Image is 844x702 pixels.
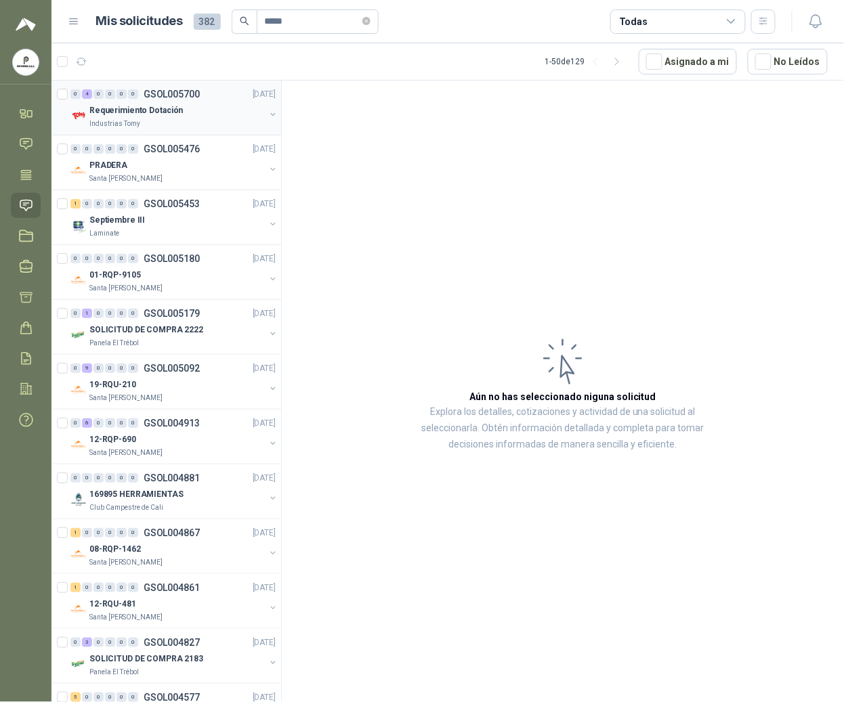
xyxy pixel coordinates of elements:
[144,418,200,428] p: GSOL004913
[253,88,276,101] p: [DATE]
[82,144,92,154] div: 0
[117,364,127,373] div: 0
[417,404,709,453] p: Explora los detalles, cotizaciones y actividad de una solicitud al seleccionarla. Obtén informaci...
[105,89,115,99] div: 0
[128,528,138,538] div: 0
[70,656,87,672] img: Company Logo
[89,338,139,349] p: Panela El Trébol
[70,254,81,263] div: 0
[70,528,81,538] div: 1
[105,693,115,702] div: 0
[253,143,276,156] p: [DATE]
[128,89,138,99] div: 0
[70,583,81,592] div: 1
[89,228,119,239] p: Laminate
[89,283,163,294] p: Santa [PERSON_NAME]
[128,364,138,373] div: 0
[128,473,138,483] div: 0
[70,638,81,647] div: 0
[144,473,200,483] p: GSOL004881
[105,364,115,373] div: 0
[105,309,115,318] div: 0
[93,528,104,538] div: 0
[16,16,36,32] img: Logo peakr
[253,417,276,430] p: [DATE]
[70,546,87,563] img: Company Logo
[117,473,127,483] div: 0
[89,488,184,501] p: 169895 HERRAMIENTAS
[70,89,81,99] div: 0
[128,309,138,318] div: 0
[82,309,92,318] div: 1
[93,638,104,647] div: 0
[93,309,104,318] div: 0
[253,472,276,485] p: [DATE]
[70,525,278,568] a: 1 0 0 0 0 0 GSOL004867[DATE] Company Logo08-RQP-1462Santa [PERSON_NAME]
[70,470,278,513] a: 0 0 0 0 0 0 GSOL004881[DATE] Company Logo169895 HERRAMIENTASClub Campestre de Cali
[144,89,200,99] p: GSOL005700
[89,653,203,665] p: SOLICITUD DE COMPRA 2183
[128,693,138,702] div: 0
[128,583,138,592] div: 0
[89,393,163,403] p: Santa [PERSON_NAME]
[70,364,81,373] div: 0
[128,199,138,209] div: 0
[117,89,127,99] div: 0
[362,15,371,28] span: close-circle
[105,473,115,483] div: 0
[117,144,127,154] div: 0
[144,528,200,538] p: GSOL004867
[70,309,81,318] div: 0
[469,389,656,404] h3: Aún no has seleccionado niguna solicitud
[144,693,200,702] p: GSOL004577
[70,473,81,483] div: 0
[82,693,92,702] div: 0
[253,198,276,211] p: [DATE]
[70,144,81,154] div: 0
[117,254,127,263] div: 0
[117,199,127,209] div: 0
[82,199,92,209] div: 0
[82,254,92,263] div: 0
[82,583,92,592] div: 0
[89,214,145,227] p: Septiembre III
[82,638,92,647] div: 3
[89,557,163,568] p: Santa [PERSON_NAME]
[105,254,115,263] div: 0
[105,583,115,592] div: 0
[89,118,140,129] p: Industrias Tomy
[93,254,104,263] div: 0
[89,433,136,446] p: 12-RQP-690
[82,418,92,428] div: 6
[128,638,138,647] div: 0
[70,272,87,288] img: Company Logo
[545,51,628,72] div: 1 - 50 de 129
[144,144,200,154] p: GSOL005476
[70,634,278,678] a: 0 3 0 0 0 0 GSOL004827[DATE] Company LogoSOLICITUD DE COMPRA 2183Panela El Trébol
[253,527,276,540] p: [DATE]
[93,693,104,702] div: 0
[70,415,278,458] a: 0 6 0 0 0 0 GSOL004913[DATE] Company Logo12-RQP-690Santa [PERSON_NAME]
[70,693,81,702] div: 5
[240,16,249,26] span: search
[639,49,737,74] button: Asignado a mi
[89,173,163,184] p: Santa [PERSON_NAME]
[144,254,200,263] p: GSOL005180
[619,14,648,29] div: Todas
[82,364,92,373] div: 9
[70,199,81,209] div: 1
[93,418,104,428] div: 0
[70,601,87,617] img: Company Logo
[82,528,92,538] div: 0
[105,638,115,647] div: 0
[89,543,141,556] p: 08-RQP-1462
[194,14,221,30] span: 382
[128,254,138,263] div: 0
[70,327,87,343] img: Company Logo
[253,362,276,375] p: [DATE]
[13,49,39,75] img: Company Logo
[70,491,87,508] img: Company Logo
[93,144,104,154] div: 0
[117,309,127,318] div: 0
[70,108,87,124] img: Company Logo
